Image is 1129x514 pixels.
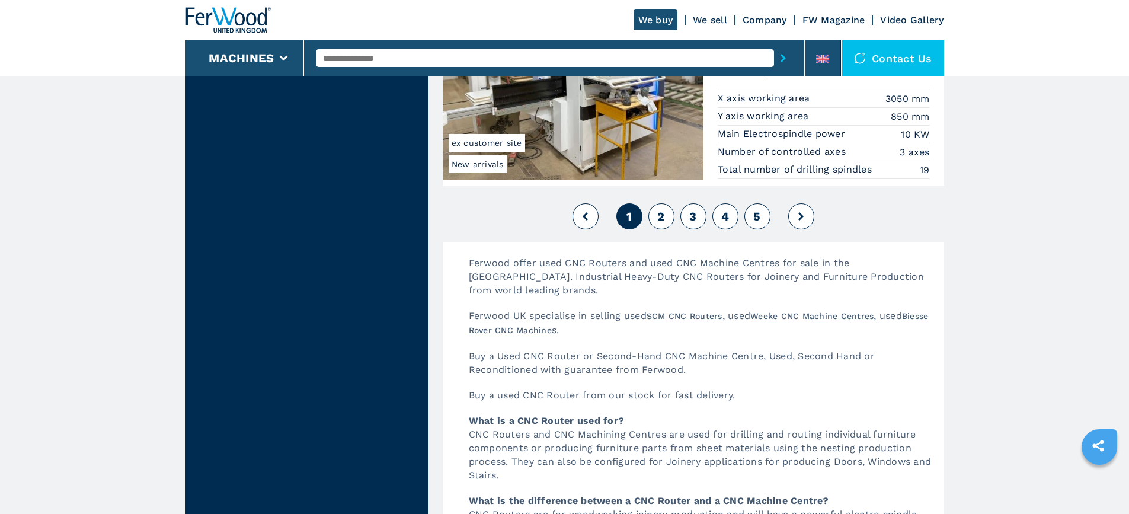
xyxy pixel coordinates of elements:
[693,14,727,25] a: We sell
[689,209,696,224] span: 3
[457,256,944,309] p: Ferwood offer used CNC Routers and used CNC Machine Centres for sale in the [GEOGRAPHIC_DATA]. In...
[457,414,944,494] p: CNC Routers and CNC Machining Centres are used for drilling and routing individual furniture comp...
[891,110,930,123] em: 850 mm
[718,110,812,123] p: Y axis working area
[647,311,722,321] a: SCM CNC Routers
[209,51,274,65] button: Machines
[657,209,664,224] span: 2
[774,44,792,72] button: submit-button
[750,311,874,321] a: Weeke CNC Machine Centres
[743,14,787,25] a: Company
[802,14,865,25] a: FW Magazine
[753,209,760,224] span: 5
[1083,431,1113,461] a: sharethis
[616,203,642,229] button: 1
[718,127,849,141] p: Main Electrospindle power
[718,145,849,158] p: Number of controlled axes
[185,7,271,33] img: Ferwood
[648,203,674,229] button: 2
[449,134,525,152] span: ex customer site
[712,203,738,229] button: 4
[457,309,944,349] p: Ferwood UK specialise in selling used , used , used s.
[469,415,625,426] strong: What is a CNC Router used for?
[634,9,678,30] a: We buy
[469,495,829,506] strong: What is the difference between a CNC Router and a CNC Machine Centre?
[920,163,930,177] em: 19
[744,203,770,229] button: 5
[901,127,929,141] em: 10 KW
[900,145,930,159] em: 3 axes
[626,209,632,224] span: 1
[885,92,930,106] em: 3050 mm
[854,52,866,64] img: Contact us
[880,14,944,25] a: Video Gallery
[842,40,944,76] div: Contact us
[1079,461,1120,505] iframe: Chat
[718,163,875,176] p: Total number of drilling spindles
[718,92,813,105] p: X axis working area
[680,203,706,229] button: 3
[457,349,944,388] p: Buy a Used CNC Router or Second-Hand CNC Machine Centre, Used, Second Hand or Reconditioned with ...
[721,209,729,224] span: 4
[449,155,507,173] span: New arrivals
[457,388,944,414] p: Buy a used CNC Router from our stock for fast delivery.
